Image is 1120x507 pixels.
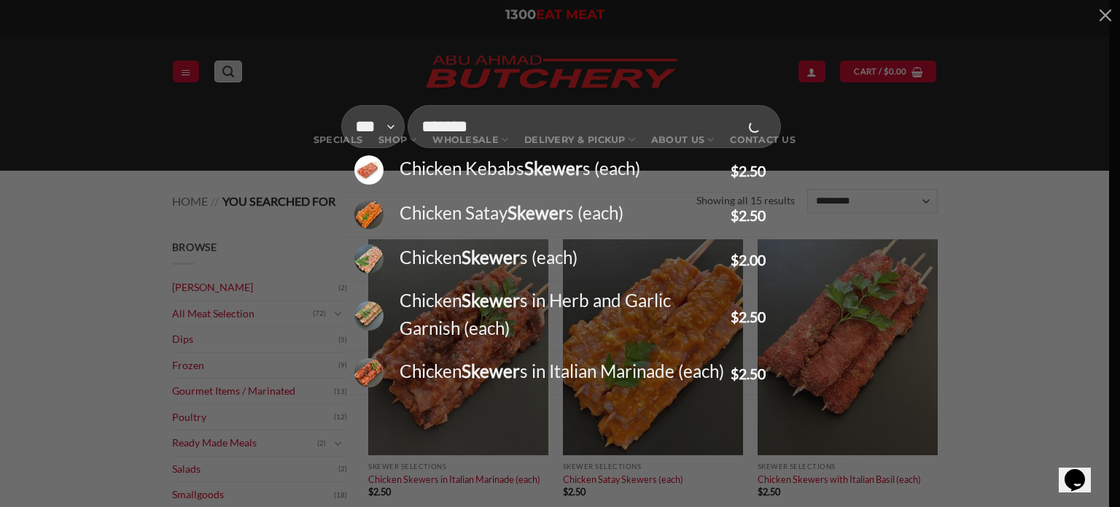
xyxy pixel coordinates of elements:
strong: Skewer [462,247,520,268]
div: Chicken s (each) [391,244,727,272]
iframe: chat widget [1059,449,1105,492]
img: Chicken-Kebabs-Skewers-280x280.png [354,155,384,185]
strong: Skewer [462,360,520,382]
div: Chicken s Pepper Lemon Marinade (each) [391,400,727,457]
strong: Skewer [507,202,566,223]
img: Chicken-Satay-Skewers-280x280.jpg [354,200,384,229]
img: chicken-skewers-herb-and-garlic-280x280.jpg [354,301,384,330]
bdi: 2.50 [731,309,766,325]
img: chicken-skewers-italian--280x280.jpg [354,358,384,387]
strong: Skewer [524,158,583,179]
div: Chicken s in Herb and Garlic Garnish (each) [391,287,727,344]
span: $ [731,163,739,179]
strong: Skewer [462,290,520,311]
bdi: 2.50 [731,207,766,224]
div: Chicken Satay s (each) [391,199,727,228]
div: Chicken s in Italian Marinade (each) [391,357,727,386]
span: $ [731,365,739,382]
span: $ [731,252,739,268]
bdi: 2.00 [731,252,766,268]
div: Chicken Kebabs s (each) [391,155,727,183]
span: $ [731,309,739,325]
bdi: 2.50 [731,365,766,382]
span: $ [731,207,739,224]
bdi: 2.50 [731,163,766,179]
img: Chicken-Skewers-280x280.jpg [354,244,384,274]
